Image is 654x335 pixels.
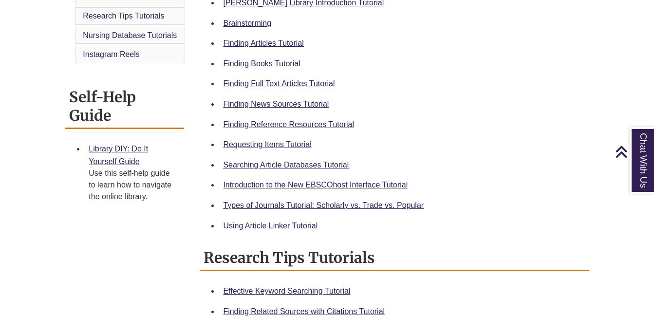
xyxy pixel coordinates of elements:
[223,181,408,189] a: Introduction to the New EBSCOhost Interface Tutorial
[83,12,164,20] a: Research Tips Tutorials
[223,222,318,230] a: Using Article Linker Tutorial
[223,39,303,47] a: Finding Articles Tutorial
[83,50,140,58] a: Instagram Reels
[223,59,300,68] a: Finding Books Tutorial
[65,85,184,129] h2: Self-Help Guide
[89,167,176,203] div: Use this self-help guide to learn how to navigate the online library.
[223,140,311,149] a: Requesting Items Tutorial
[223,307,385,316] a: Finding Related Sources with Citations Tutorial
[223,161,349,169] a: Searching Article Databases Tutorial
[223,287,350,295] a: Effective Keyword Searching Tutorial
[223,19,271,27] a: Brainstorming
[223,201,424,209] a: Types of Journals Tutorial: Scholarly vs. Trade vs. Popular
[200,245,588,271] h2: Research Tips Tutorials
[223,120,354,129] a: Finding Reference Resources Tutorial
[89,145,148,166] a: Library DIY: Do It Yourself Guide
[615,145,652,158] a: Back to Top
[223,100,329,108] a: Finding News Sources Tutorial
[83,31,177,39] a: Nursing Database Tutorials
[223,79,335,88] a: Finding Full Text Articles Tutorial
